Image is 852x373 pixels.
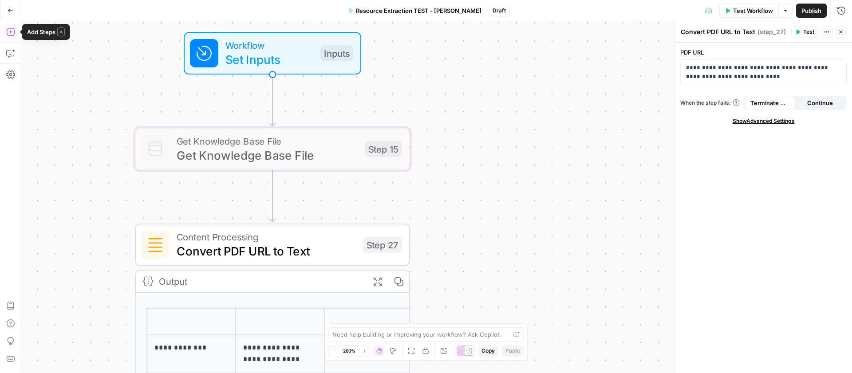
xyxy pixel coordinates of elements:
[270,75,275,126] g: Edge from start to step_15
[795,96,845,110] button: Continue
[719,4,778,18] button: Test Workflow
[320,45,353,61] div: Inputs
[502,345,524,357] button: Paste
[791,26,818,38] button: Test
[177,146,358,164] span: Get Knowledge Base File
[159,274,361,288] div: Output
[135,32,410,75] div: WorkflowSet InputsInputs
[733,117,795,125] span: Show Advanced Settings
[796,4,827,18] button: Publish
[177,242,356,260] span: Convert PDF URL to Text
[135,128,410,170] div: Get Knowledge Base FileGet Knowledge Base FileStep 15
[807,98,833,107] span: Continue
[505,347,520,355] span: Paste
[481,347,495,355] span: Copy
[225,51,313,68] span: Set Inputs
[146,236,164,254] img: 62yuwf1kr9krw125ghy9mteuwaw4
[750,98,790,107] span: Terminate Workflow
[493,7,506,15] span: Draft
[803,28,814,36] span: Test
[177,230,356,244] span: Content Processing
[680,48,847,57] label: PDF URL
[757,27,786,36] span: ( step_27 )
[343,347,355,354] span: 200%
[680,99,740,107] a: When the step fails:
[343,4,487,18] button: Resource Extraction TEST - [PERSON_NAME]
[177,134,358,148] span: Get Knowledge Base File
[225,38,313,52] span: Workflow
[681,27,755,36] textarea: Convert PDF URL to Text
[363,237,402,253] div: Step 27
[356,6,481,15] span: Resource Extraction TEST - [PERSON_NAME]
[801,6,821,15] span: Publish
[365,141,402,157] div: Step 15
[478,345,498,357] button: Copy
[270,170,275,222] g: Edge from step_15 to step_27
[733,6,773,15] span: Test Workflow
